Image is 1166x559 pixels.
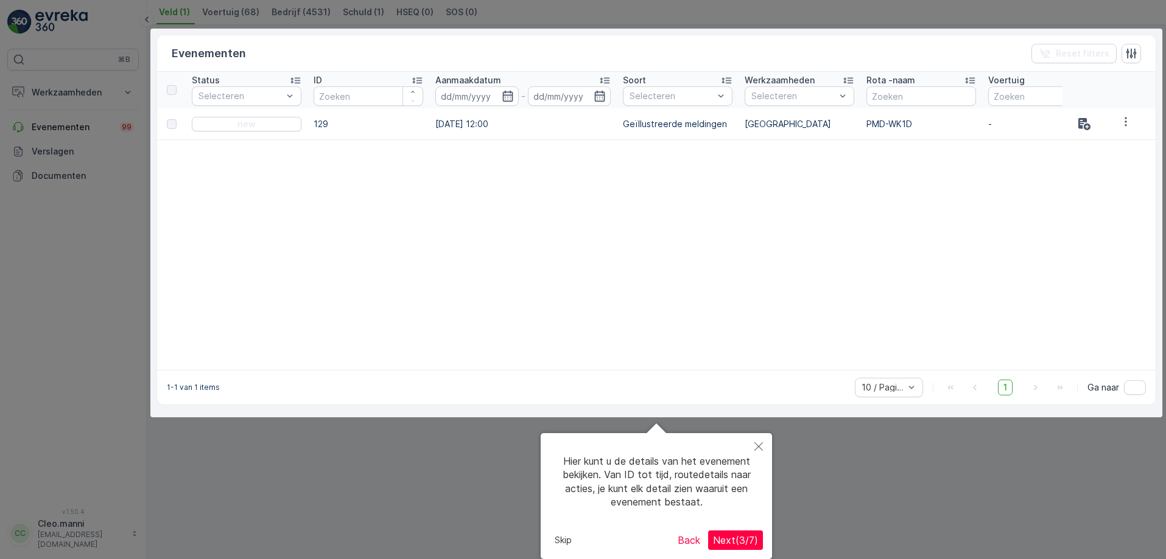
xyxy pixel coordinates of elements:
div: Hier kunt u de details van het evenement bekijken. Van ID tot tijd, routedetails naar acties, je ... [541,433,772,559]
button: Back [673,530,705,550]
div: Hier kunt u de details van het evenement bekijken. Van ID tot tijd, routedetails naar acties, je ... [550,442,763,521]
span: Next ( 3 / 7 ) [713,534,758,546]
button: Close [745,433,772,461]
button: Skip [550,531,577,549]
button: Next [708,530,763,550]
